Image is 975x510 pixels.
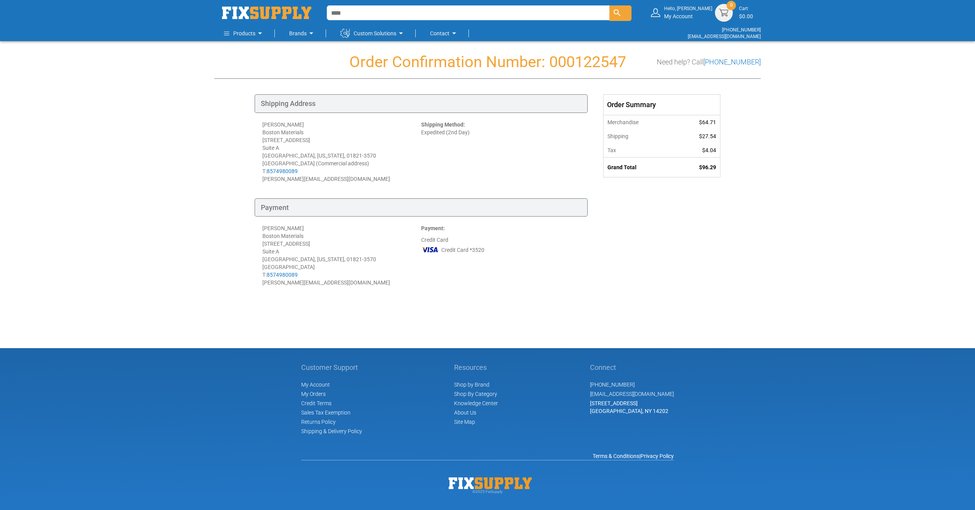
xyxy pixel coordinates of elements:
[301,428,362,434] a: Shipping & Delivery Policy
[604,115,675,129] th: Merchandise
[664,5,712,20] div: My Account
[301,364,362,371] h5: Customer Support
[590,382,635,388] a: [PHONE_NUMBER]
[454,364,498,371] h5: Resources
[688,34,761,39] a: [EMAIL_ADDRESS][DOMAIN_NAME]
[590,400,668,414] span: [STREET_ADDRESS] [GEOGRAPHIC_DATA], NY 14202
[702,147,716,153] span: $4.04
[301,409,350,416] span: Sales Tax Exemption
[301,382,330,388] span: My Account
[454,382,489,388] a: Shop by Brand
[255,94,588,113] div: Shipping Address
[255,198,588,217] div: Payment
[214,54,761,71] h1: Order Confirmation Number: 000122547
[640,453,674,459] a: Privacy Policy
[664,5,712,12] small: Hello, [PERSON_NAME]
[340,26,406,41] a: Custom Solutions
[454,419,475,425] a: Site Map
[699,119,716,125] span: $64.71
[472,489,503,494] span: © 2025 FixSupply
[222,7,311,19] a: store logo
[604,95,720,115] div: Order Summary
[454,409,476,416] a: About Us
[739,13,753,19] span: $0.00
[449,477,532,489] img: Fix Industrial Supply
[607,164,637,170] strong: Grand Total
[699,164,716,170] span: $96.29
[739,5,753,12] small: Cart
[699,133,716,139] span: $27.54
[301,419,336,425] a: Returns Policy
[590,391,674,397] a: [EMAIL_ADDRESS][DOMAIN_NAME]
[604,129,675,143] th: Shipping
[604,143,675,158] th: Tax
[301,400,331,406] span: Credit Terms
[301,452,674,460] div: |
[730,2,733,9] span: 0
[262,121,421,183] div: [PERSON_NAME] Boston Materials [STREET_ADDRESS] Suite A [GEOGRAPHIC_DATA], [US_STATE], 01821-3570...
[421,224,580,286] div: Credit Card
[224,26,265,41] a: Products
[267,168,298,174] a: 8574980089
[267,272,298,278] a: 8574980089
[593,453,639,459] a: Terms & Conditions
[441,246,484,254] span: Credit Card *3520
[421,225,445,231] strong: Payment:
[421,244,439,255] img: VI
[289,26,316,41] a: Brands
[262,224,421,286] div: [PERSON_NAME] Boston Materials [STREET_ADDRESS] Suite A [GEOGRAPHIC_DATA], [US_STATE], 01821-3570...
[430,26,459,41] a: Contact
[657,58,761,66] h3: Need help? Call
[722,27,761,33] a: [PHONE_NUMBER]
[454,400,498,406] a: Knowledge Center
[421,121,580,183] div: Expedited (2nd Day)
[301,391,326,397] span: My Orders
[703,58,761,66] a: [PHONE_NUMBER]
[590,364,674,371] h5: Connect
[421,121,465,128] strong: Shipping Method:
[222,7,311,19] img: Fix Industrial Supply
[454,391,497,397] a: Shop By Category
